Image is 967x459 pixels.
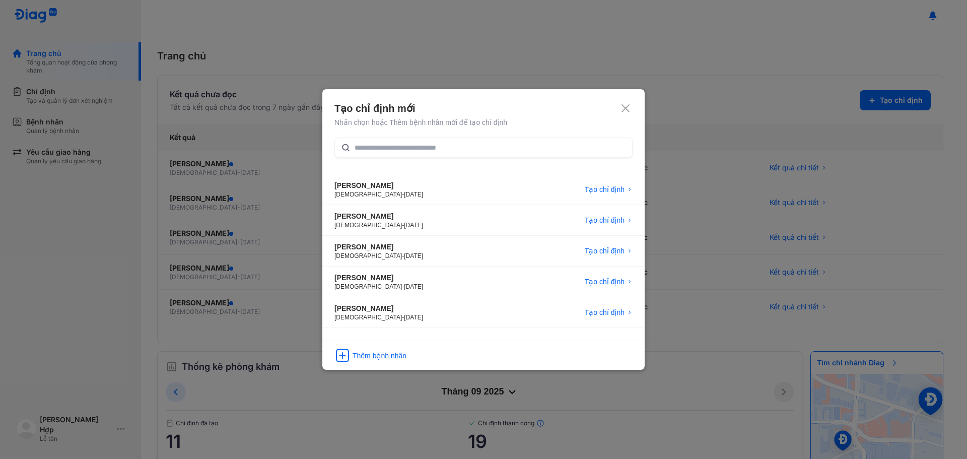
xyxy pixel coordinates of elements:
[404,314,423,321] span: [DATE]
[585,246,625,256] span: Tạo chỉ định
[334,222,402,229] span: [DEMOGRAPHIC_DATA]
[585,307,625,317] span: Tạo chỉ định
[334,191,402,198] span: [DEMOGRAPHIC_DATA]
[334,252,402,259] span: [DEMOGRAPHIC_DATA]
[334,242,423,252] div: [PERSON_NAME]
[585,215,625,225] span: Tạo chỉ định
[402,191,404,198] span: -
[402,283,404,290] span: -
[334,273,423,283] div: [PERSON_NAME]
[404,252,423,259] span: [DATE]
[404,283,423,290] span: [DATE]
[334,180,423,190] div: [PERSON_NAME]
[404,222,423,229] span: [DATE]
[404,191,423,198] span: [DATE]
[334,314,402,321] span: [DEMOGRAPHIC_DATA]
[585,184,625,194] span: Tạo chỉ định
[334,211,423,221] div: [PERSON_NAME]
[402,222,404,229] span: -
[402,252,404,259] span: -
[334,283,402,290] span: [DEMOGRAPHIC_DATA]
[334,303,423,313] div: [PERSON_NAME]
[402,314,404,321] span: -
[334,117,633,127] div: Nhấn chọn hoặc Thêm bệnh nhân mới để tạo chỉ định
[585,277,625,287] span: Tạo chỉ định
[334,101,633,115] div: Tạo chỉ định mới
[353,351,406,361] div: Thêm bệnh nhân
